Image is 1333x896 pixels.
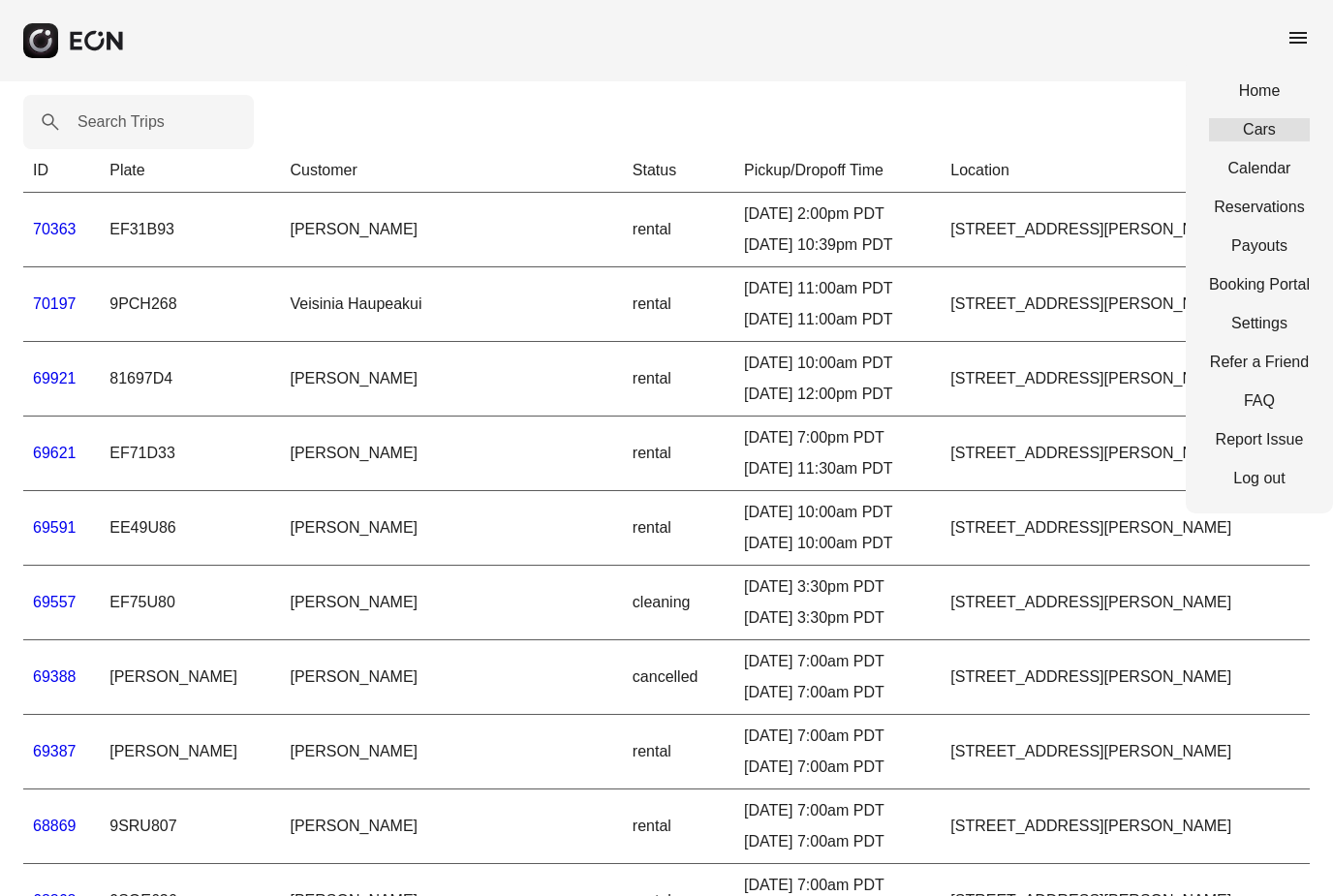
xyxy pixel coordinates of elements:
[100,789,280,864] td: 9SRU807
[100,715,280,789] td: [PERSON_NAME]
[941,491,1310,566] td: [STREET_ADDRESS][PERSON_NAME]
[623,715,734,789] td: rental
[744,756,931,779] div: [DATE] 7:00am PDT
[77,110,165,134] label: Search Trips
[744,383,931,406] div: [DATE] 12:00pm PDT
[744,575,931,599] div: [DATE] 3:30pm PDT
[33,818,77,834] a: 68869
[1209,428,1310,451] a: Report Issue
[744,457,931,480] div: [DATE] 11:30am PDT
[744,426,931,449] div: [DATE] 7:00pm PDT
[941,640,1310,715] td: [STREET_ADDRESS][PERSON_NAME]
[1286,26,1310,49] span: menu
[100,640,280,715] td: [PERSON_NAME]
[744,681,931,704] div: [DATE] 7:00am PDT
[280,342,622,417] td: [PERSON_NAME]
[623,149,734,193] th: Status
[744,830,931,853] div: [DATE] 7:00am PDT
[100,566,280,640] td: EF75U80
[280,417,622,491] td: [PERSON_NAME]
[280,566,622,640] td: [PERSON_NAME]
[100,149,280,193] th: Plate
[280,267,622,342] td: Veisinia Haupeakui
[1209,273,1310,296] a: Booking Portal
[1209,389,1310,413] a: FAQ
[23,149,100,193] th: ID
[744,308,931,331] div: [DATE] 11:00am PDT
[33,668,77,685] a: 69388
[280,491,622,566] td: [PERSON_NAME]
[941,566,1310,640] td: [STREET_ADDRESS][PERSON_NAME]
[623,193,734,267] td: rental
[623,789,734,864] td: rental
[33,295,77,312] a: 70197
[33,594,77,610] a: 69557
[941,267,1310,342] td: [STREET_ADDRESS][PERSON_NAME]
[100,193,280,267] td: EF31B93
[1209,118,1310,141] a: Cars
[100,342,280,417] td: 81697D4
[280,789,622,864] td: [PERSON_NAME]
[623,342,734,417] td: rental
[100,417,280,491] td: EF71D33
[33,445,77,461] a: 69621
[744,725,931,748] div: [DATE] 7:00am PDT
[744,352,931,375] div: [DATE] 10:00am PDT
[1209,157,1310,180] a: Calendar
[623,491,734,566] td: rental
[280,640,622,715] td: [PERSON_NAME]
[33,743,77,759] a: 69387
[744,532,931,555] div: [DATE] 10:00am PDT
[941,193,1310,267] td: [STREET_ADDRESS][PERSON_NAME]
[1209,196,1310,219] a: Reservations
[941,417,1310,491] td: [STREET_ADDRESS][PERSON_NAME]
[33,519,77,536] a: 69591
[1209,467,1310,490] a: Log out
[623,566,734,640] td: cleaning
[623,417,734,491] td: rental
[744,650,931,673] div: [DATE] 7:00am PDT
[744,501,931,524] div: [DATE] 10:00am PDT
[744,606,931,630] div: [DATE] 3:30pm PDT
[941,789,1310,864] td: [STREET_ADDRESS][PERSON_NAME]
[280,193,622,267] td: [PERSON_NAME]
[280,149,622,193] th: Customer
[33,370,77,386] a: 69921
[1209,79,1310,103] a: Home
[623,267,734,342] td: rental
[744,202,931,226] div: [DATE] 2:00pm PDT
[744,233,931,257] div: [DATE] 10:39pm PDT
[623,640,734,715] td: cancelled
[280,715,622,789] td: [PERSON_NAME]
[100,491,280,566] td: EE49U86
[1209,234,1310,258] a: Payouts
[100,267,280,342] td: 9PCH268
[744,799,931,822] div: [DATE] 7:00am PDT
[941,715,1310,789] td: [STREET_ADDRESS][PERSON_NAME]
[1209,351,1310,374] a: Refer a Friend
[941,342,1310,417] td: [STREET_ADDRESS][PERSON_NAME]
[33,221,77,237] a: 70363
[744,277,931,300] div: [DATE] 11:00am PDT
[941,149,1310,193] th: Location
[1209,312,1310,335] a: Settings
[734,149,941,193] th: Pickup/Dropoff Time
